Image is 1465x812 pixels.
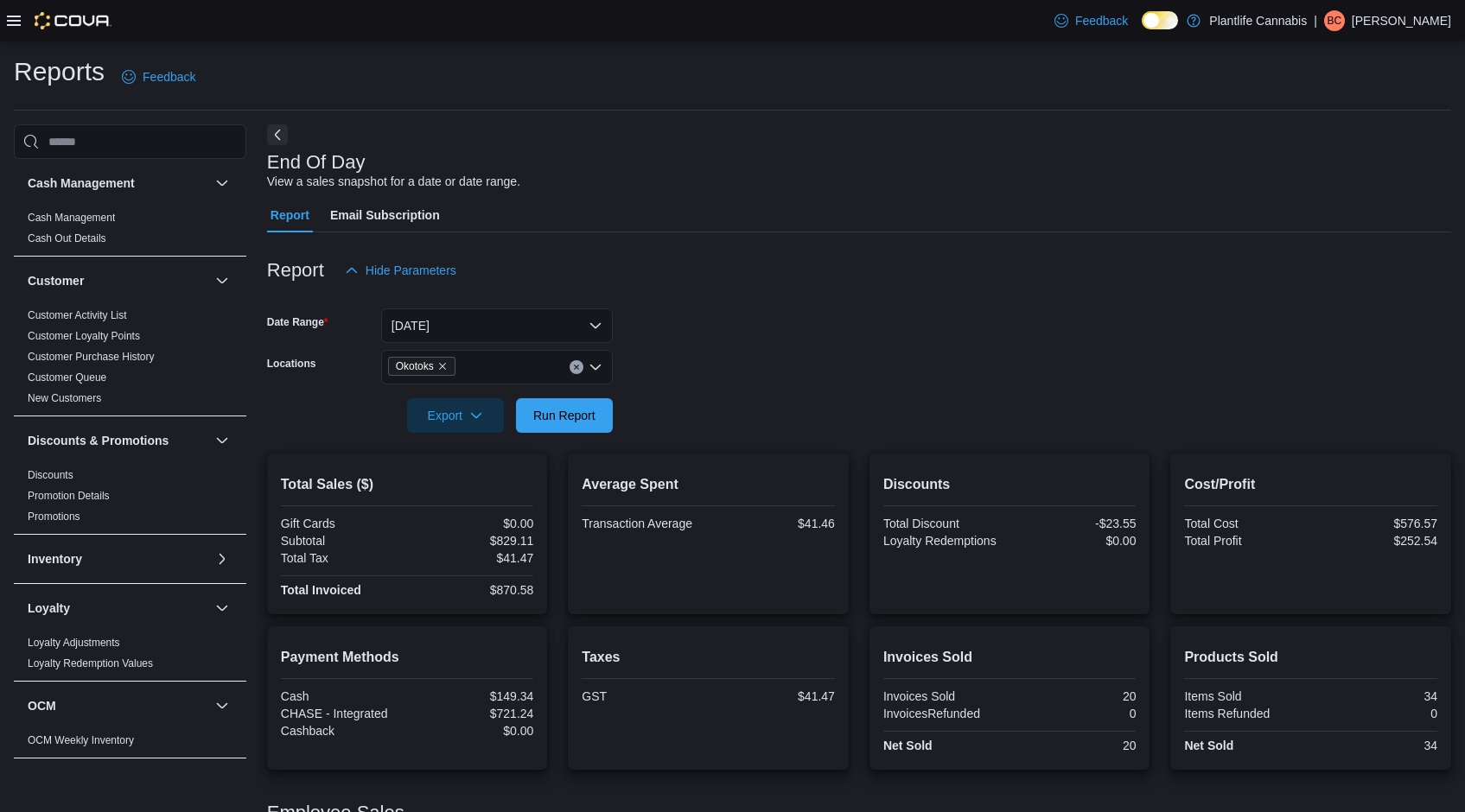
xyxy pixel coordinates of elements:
[281,689,404,703] div: Cash
[14,632,246,681] div: Loyalty
[281,474,534,495] h2: Total Sales ($)
[212,270,232,291] button: Customer
[267,173,520,191] div: View a sales snapshot for a date or date range.
[28,490,110,502] a: Promotion Details
[28,329,140,343] span: Customer Loyalty Points
[1184,689,1307,703] div: Items Sold
[1209,10,1307,31] p: Plantlife Cannabis
[281,724,404,738] div: Cashback
[1184,517,1307,530] div: Total Cost
[1075,12,1128,29] span: Feedback
[437,361,448,371] button: Remove Okotoks from selection in this group
[28,432,169,449] h3: Discounts & Promotions
[366,262,456,279] span: Hide Parameters
[267,315,328,329] label: Date Range
[1184,534,1307,548] div: Total Profit
[267,152,366,173] h3: End Of Day
[28,371,106,384] a: Customer Queue
[28,637,120,649] a: Loyalty Adjustments
[28,309,127,321] a: Customer Activity List
[582,689,704,703] div: GST
[1315,707,1437,720] div: 0
[28,330,140,342] a: Customer Loyalty Points
[1184,707,1307,720] div: Items Refunded
[28,511,80,523] a: Promotions
[115,60,202,94] a: Feedback
[411,551,533,565] div: $41.47
[883,534,1006,548] div: Loyalty Redemptions
[28,351,155,363] a: Customer Purchase History
[281,583,361,597] strong: Total Invoiced
[212,695,232,716] button: OCM
[883,517,1006,530] div: Total Discount
[14,730,246,758] div: OCM
[28,657,153,670] span: Loyalty Redemption Values
[28,432,208,449] button: Discounts & Promotions
[212,549,232,569] button: Inventory
[1315,689,1437,703] div: 34
[28,550,208,568] button: Inventory
[338,253,463,288] button: Hide Parameters
[28,469,73,481] a: Discounts
[712,689,835,703] div: $41.47
[212,430,232,451] button: Discounts & Promotions
[28,232,106,244] a: Cash Out Details
[883,647,1137,668] h2: Invoices Sold
[1315,534,1437,548] div: $252.54
[1013,707,1136,720] div: 0
[330,198,440,232] span: Email Subscription
[883,707,1006,720] div: InvoicesRefunded
[411,517,533,530] div: $0.00
[1142,11,1178,29] input: Dark Mode
[1013,739,1136,752] div: 20
[582,517,704,530] div: Transaction Average
[28,232,106,245] span: Cash Out Details
[883,474,1137,495] h2: Discounts
[411,534,533,548] div: $829.11
[267,357,316,371] label: Locations
[411,583,533,597] div: $870.58
[712,517,835,530] div: $41.46
[28,657,153,669] a: Loyalty Redemption Values
[28,733,134,747] span: OCM Weekly Inventory
[411,689,533,703] div: $149.34
[28,599,208,617] button: Loyalty
[271,198,309,232] span: Report
[1314,10,1317,31] p: |
[14,305,246,416] div: Customer
[1184,739,1233,752] strong: Net Sold
[35,12,111,29] img: Cova
[28,697,56,714] h3: OCM
[212,598,232,619] button: Loyalty
[28,308,127,322] span: Customer Activity List
[28,174,208,192] button: Cash Management
[28,697,208,714] button: OCM
[1324,10,1345,31] div: Brad Cale
[212,173,232,193] button: Cash Management
[281,551,404,565] div: Total Tax
[28,371,106,384] span: Customer Queue
[570,360,583,374] button: Clear input
[1013,689,1136,703] div: 20
[28,510,80,523] span: Promotions
[582,647,835,668] h2: Taxes
[28,391,101,405] span: New Customers
[281,647,534,668] h2: Payment Methods
[883,739,933,752] strong: Net Sold
[1328,10,1342,31] span: BC
[14,54,105,89] h1: Reports
[1352,10,1451,31] p: [PERSON_NAME]
[28,489,110,503] span: Promotion Details
[883,689,1006,703] div: Invoices Sold
[28,636,120,650] span: Loyalty Adjustments
[582,474,835,495] h2: Average Spent
[28,599,70,617] h3: Loyalty
[143,68,195,86] span: Feedback
[28,350,155,364] span: Customer Purchase History
[28,550,82,568] h3: Inventory
[1184,474,1437,495] h2: Cost/Profit
[1315,517,1437,530] div: $576.57
[516,398,613,433] button: Run Report
[533,407,596,424] span: Run Report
